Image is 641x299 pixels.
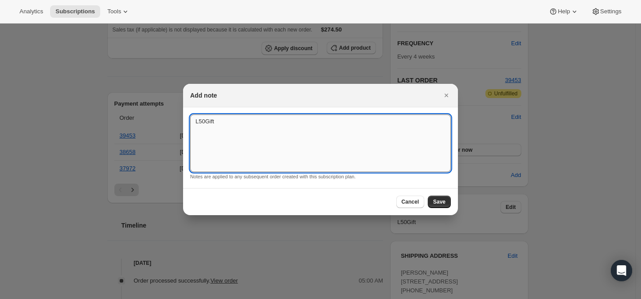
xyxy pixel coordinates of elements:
div: Open Intercom Messenger [611,260,632,281]
button: Save [428,196,451,208]
span: Tools [107,8,121,15]
button: Tools [102,5,135,18]
button: Analytics [14,5,48,18]
span: Subscriptions [55,8,95,15]
button: Settings [586,5,627,18]
span: Analytics [20,8,43,15]
span: Cancel [402,198,419,205]
small: Notes are applied to any subsequent order created with this subscription plan. [190,174,356,179]
span: Save [433,198,446,205]
h2: Add note [190,91,217,100]
button: Subscriptions [50,5,100,18]
textarea: L50Gift [190,114,451,172]
button: Close [440,89,453,102]
span: Settings [600,8,621,15]
button: Help [543,5,584,18]
span: Help [558,8,570,15]
button: Cancel [396,196,424,208]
